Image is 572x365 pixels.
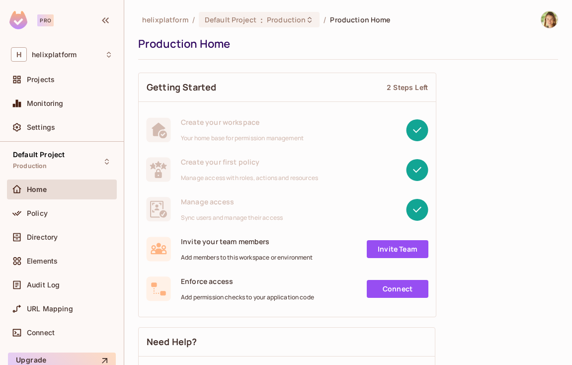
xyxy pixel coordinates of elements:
[387,83,428,92] div: 2 Steps Left
[181,157,318,167] span: Create your first policy
[147,81,216,93] span: Getting Started
[32,51,77,59] span: Workspace: helixplatform
[13,162,47,170] span: Production
[324,15,326,24] li: /
[181,197,283,206] span: Manage access
[205,15,256,24] span: Default Project
[27,329,55,337] span: Connect
[147,336,197,348] span: Need Help?
[367,240,428,258] a: Invite Team
[27,257,58,265] span: Elements
[330,15,390,24] span: Production Home
[27,305,73,313] span: URL Mapping
[267,15,306,24] span: Production
[11,47,27,62] span: H
[27,209,48,217] span: Policy
[13,151,65,159] span: Default Project
[181,254,313,262] span: Add members to this workspace or environment
[27,281,60,289] span: Audit Log
[181,214,283,222] span: Sync users and manage their access
[181,276,314,286] span: Enforce access
[37,14,54,26] div: Pro
[27,185,47,193] span: Home
[27,233,58,241] span: Directory
[181,237,313,246] span: Invite your team members
[367,280,428,298] a: Connect
[260,16,263,24] span: :
[181,293,314,301] span: Add permission checks to your application code
[27,76,55,84] span: Projects
[541,11,558,28] img: Natalia Edelson
[27,123,55,131] span: Settings
[181,134,304,142] span: Your home base for permission management
[192,15,195,24] li: /
[9,11,27,29] img: SReyMgAAAABJRU5ErkJggg==
[181,174,318,182] span: Manage access with roles, actions and resources
[27,99,64,107] span: Monitoring
[181,117,304,127] span: Create your workspace
[142,15,188,24] span: the active workspace
[138,36,553,51] div: Production Home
